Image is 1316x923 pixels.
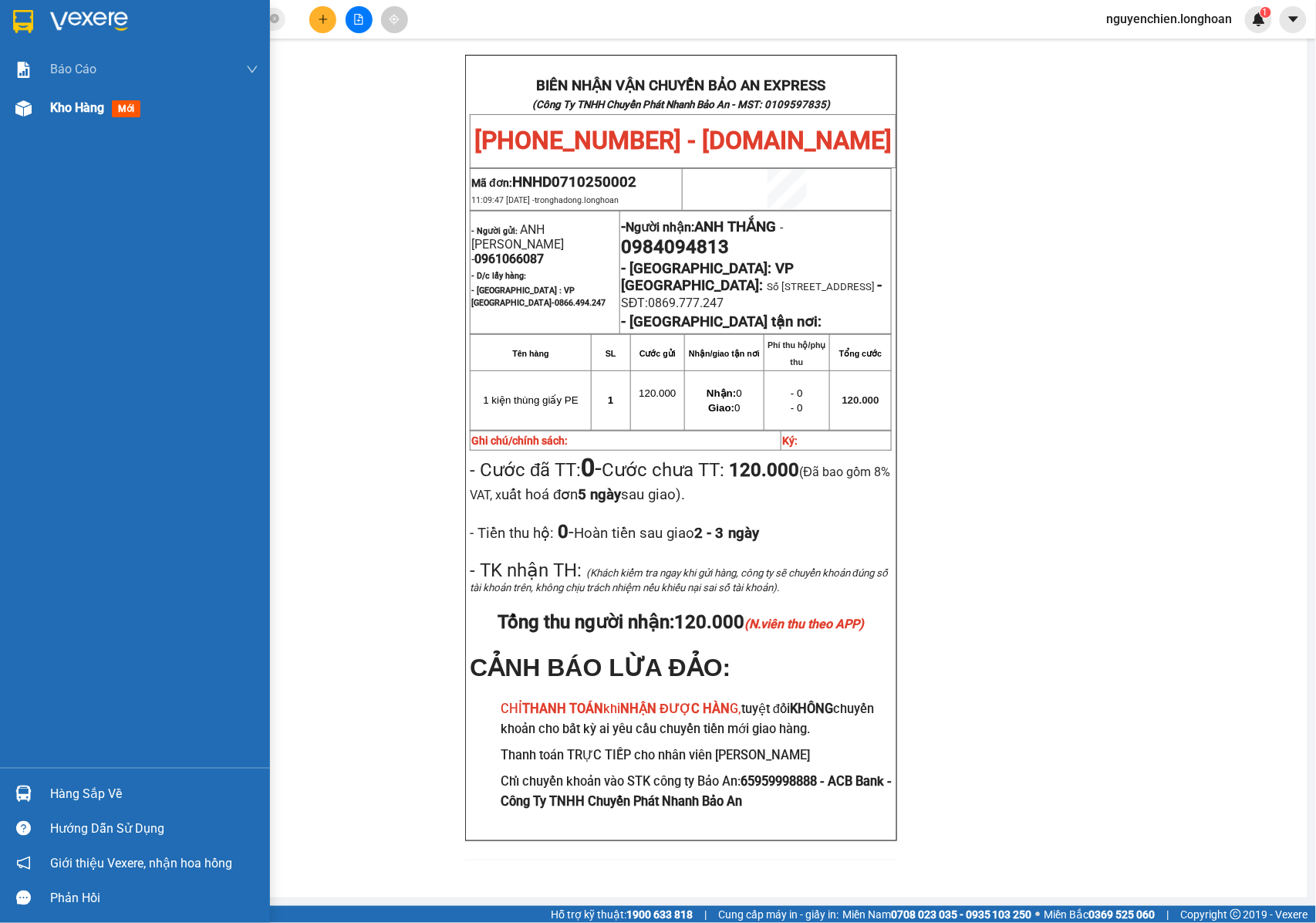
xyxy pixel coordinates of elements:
strong: - [621,218,776,235]
strong: 2 - 3 [694,525,759,542]
span: [PHONE_NUMBER] - [DOMAIN_NAME] [474,126,892,155]
span: 120.000 [842,394,879,406]
strong: - [GEOGRAPHIC_DATA] tận nơi: [621,313,822,330]
strong: Ghi chú/chính sách: [471,434,568,447]
strong: Cước gửi [639,349,676,358]
span: - [GEOGRAPHIC_DATA] : VP [GEOGRAPHIC_DATA]- [471,286,606,308]
span: HNHD0710250002 [512,174,636,191]
span: CẢNH BÁO LỪA ĐẢO: [470,654,731,681]
span: | [1167,906,1169,923]
strong: Giao: [708,402,734,414]
span: copyright [1230,909,1241,920]
strong: Tổng cước [839,349,882,358]
strong: (Công Ty TNHH Chuyển Phát Nhanh Bảo An - MST: 0109597835) [532,99,830,110]
strong: 0369 525 060 [1089,908,1156,921]
strong: 120.000 [730,459,800,481]
span: - [554,521,759,543]
img: warehouse-icon [15,786,32,802]
strong: Nhận/giao tận nơi [689,349,760,358]
span: aim [389,14,400,25]
span: (Đã bao gồm 8% VAT, x [470,465,890,502]
span: ANH THẮNG [694,218,776,235]
span: 0 [708,402,740,414]
strong: 0708 023 035 - 0935 103 250 [891,908,1032,921]
span: 0984094813 [621,236,729,258]
div: Hướng dẫn sử dụng [50,817,258,840]
strong: 1900 633 818 [626,908,693,921]
span: notification [16,856,31,871]
span: Người nhận: [626,220,776,235]
span: caret-down [1287,12,1301,26]
span: - [877,277,882,294]
span: - Tiền thu hộ: [470,525,554,542]
span: (Khách kiểm tra ngay khi gửi hàng, công ty sẽ chuyển khoản đúng số tài khoản trên, không chịu trá... [470,567,888,593]
h3: tuyệt đối chuyển khoản cho bất kỳ ai yêu cầu chuyển tiền mới giao hàng. [501,699,892,739]
span: 1 [1263,7,1268,18]
strong: - Người gửi: [471,226,518,236]
span: tronghadong.longhoan [535,195,619,205]
strong: 0 [554,521,569,543]
strong: BIÊN NHẬN VẬN CHUYỂN BẢO AN EXPRESS [536,77,825,94]
span: - [776,220,783,235]
strong: KHÔNG [790,702,833,716]
span: 0961066087 [474,252,544,266]
strong: 5 ngày [579,486,622,503]
button: aim [381,6,408,33]
strong: Phí thu hộ/phụ thu [768,340,826,367]
span: Báo cáo [50,59,96,79]
h3: Chỉ chuyển khoản vào STK công ty Bảo An: [501,772,892,811]
strong: NHẬN ĐƯỢC HÀN [620,702,730,716]
span: down [246,63,258,76]
span: close-circle [270,14,279,23]
span: - [582,453,602,482]
span: Miền Bắc [1044,906,1156,923]
img: icon-new-feature [1252,12,1266,26]
span: plus [318,14,329,25]
strong: SL [606,349,616,358]
span: file-add [353,14,364,25]
strong: Ký: [782,434,798,447]
span: 120.000 [674,611,864,633]
span: - 0 [791,387,803,399]
span: Giới thiệu Vexere, nhận hoa hồng [50,854,232,873]
span: 11:09:47 [DATE] - [471,195,619,205]
button: plus [309,6,336,33]
strong: 0 [582,453,596,482]
span: Kho hàng [50,100,104,115]
span: Số [STREET_ADDRESS] [767,281,875,292]
span: 0869.777.247 [649,296,724,310]
span: 0 [707,387,742,399]
span: 120.000 [639,387,676,399]
span: nguyenchien.longhoan [1095,9,1245,29]
span: Cước chưa TT: [470,459,890,504]
button: caret-down [1280,6,1307,33]
em: (N.viên thu theo APP) [744,617,864,631]
img: logo-vxr [13,10,33,33]
span: ANH [PERSON_NAME] - [471,222,564,266]
span: ⚪️ [1036,911,1041,918]
div: Phản hồi [50,887,258,910]
strong: Tên hàng [512,349,548,358]
sup: 1 [1260,7,1271,18]
span: close-circle [270,12,279,27]
span: CHỈ khi G, [501,702,741,716]
img: warehouse-icon [15,100,32,117]
span: Miền Nam [842,906,1032,923]
h3: Thanh toán TRỰC TIẾP cho nhân viên [PERSON_NAME] [501,745,892,766]
span: Cung cấp máy in - giấy in: [718,906,839,923]
span: mới [112,100,140,117]
span: Hỗ trợ kỹ thuật: [551,906,693,923]
span: SĐT: [621,296,649,310]
button: file-add [346,6,373,33]
span: - 0 [791,402,803,414]
img: solution-icon [15,62,32,78]
div: Hàng sắp về [50,783,258,806]
span: Hoàn tiền sau giao [574,525,759,542]
span: Tổng thu người nhận: [498,611,864,633]
span: uất hoá đơn sau giao). [501,486,685,503]
strong: - D/c lấy hàng: [471,271,526,281]
span: - Cước đã TT: [470,459,602,481]
span: | [704,906,707,923]
strong: THANH TOÁN [522,702,603,716]
span: message [16,891,31,905]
